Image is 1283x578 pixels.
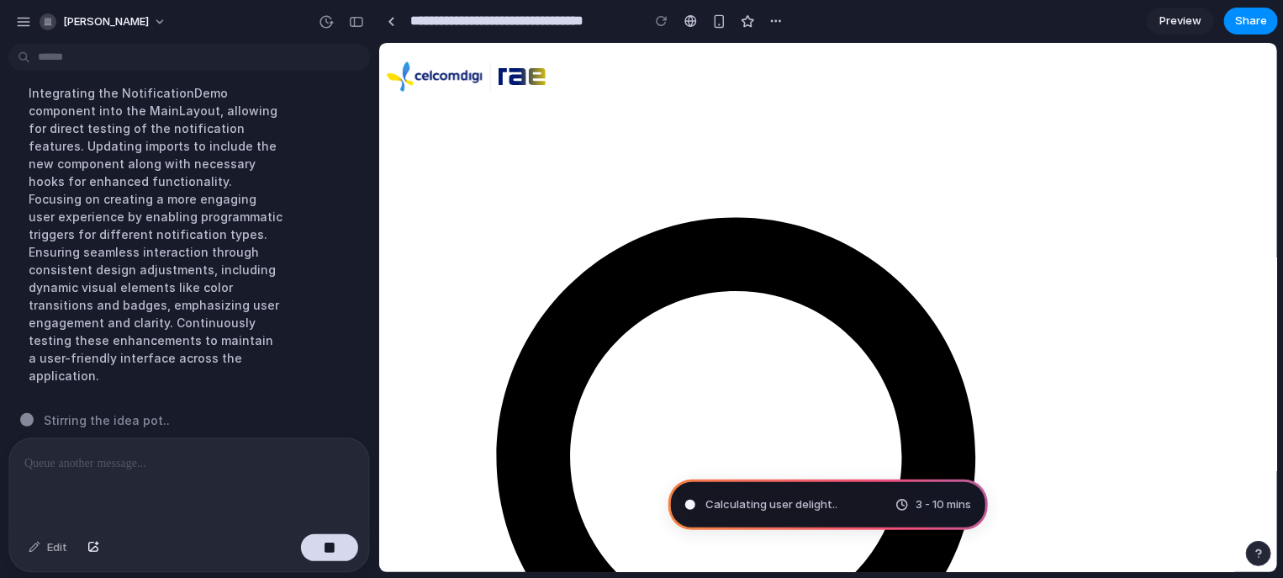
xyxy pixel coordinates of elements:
span: Preview [1159,13,1201,29]
button: [PERSON_NAME] [33,8,175,35]
span: Stirring the idea pot .. [44,411,170,429]
button: Share [1224,8,1278,34]
div: Integrating the NotificationDemo component into the MainLayout, allowing for direct testing of th... [15,74,296,395]
span: Share [1235,13,1267,29]
span: [PERSON_NAME] [63,13,149,30]
a: Preview [1147,8,1214,34]
img: logo [7,7,166,61]
span: Calculating user delight .. [705,496,837,513]
span: 3 - 10 mins [916,496,971,513]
